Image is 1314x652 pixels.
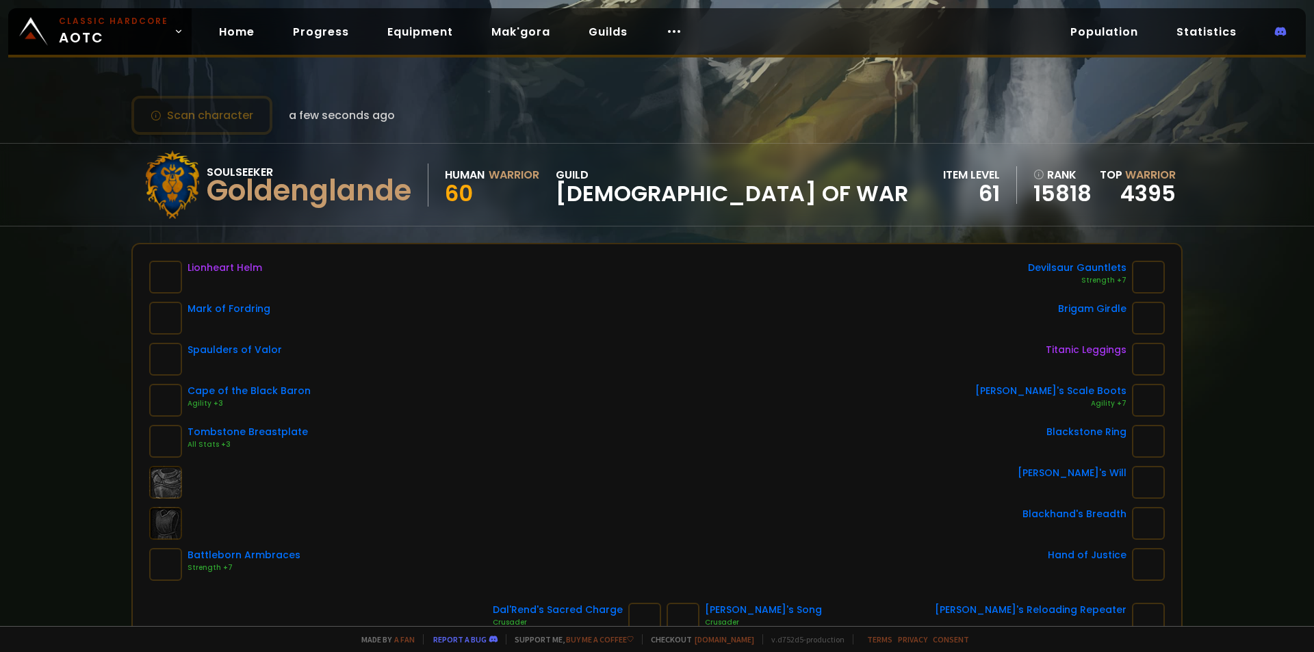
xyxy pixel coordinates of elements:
div: Battleborn Armbraces [188,548,300,562]
a: Buy me a coffee [566,634,634,644]
a: a fan [394,634,415,644]
img: item-12936 [149,548,182,581]
a: Progress [282,18,360,46]
div: 61 [943,183,1000,204]
img: item-15806 [667,603,699,636]
div: Devilsaur Gauntlets [1028,261,1126,275]
div: Mark of Fordring [188,302,270,316]
div: Human [445,166,485,183]
div: Blackstone Ring [1046,425,1126,439]
span: Checkout [642,634,754,644]
img: item-16733 [149,343,182,376]
div: Strength +7 [1028,275,1126,286]
span: Made by [353,634,415,644]
img: item-22385 [1132,343,1165,376]
img: item-13340 [149,384,182,417]
div: Agility +7 [975,398,1126,409]
div: Lionheart Helm [188,261,262,275]
small: Classic Hardcore [59,15,168,27]
a: [DOMAIN_NAME] [695,634,754,644]
div: guild [556,166,908,204]
span: Warrior [1125,167,1176,183]
div: Titanic Leggings [1046,343,1126,357]
a: Consent [933,634,969,644]
img: item-12548 [1132,466,1165,499]
img: item-12940 [628,603,661,636]
span: a few seconds ago [289,107,395,124]
span: 60 [445,178,473,209]
span: AOTC [59,15,168,48]
a: Privacy [898,634,927,644]
div: [PERSON_NAME]'s Will [1018,466,1126,480]
div: Brigam Girdle [1058,302,1126,316]
div: Strength +7 [188,562,300,573]
div: Crusader [705,617,822,628]
div: rank [1033,166,1092,183]
img: item-15063 [1132,261,1165,294]
img: item-11815 [1132,548,1165,581]
a: Population [1059,18,1149,46]
div: Top [1100,166,1176,183]
div: Hand of Justice [1048,548,1126,562]
img: item-17713 [1132,425,1165,458]
a: Terms [867,634,892,644]
div: Tombstone Breastplate [188,425,308,439]
a: Guilds [578,18,639,46]
a: 4395 [1120,178,1176,209]
div: [PERSON_NAME]'s Scale Boots [975,384,1126,398]
div: Crusader [493,617,623,628]
div: Soulseeker [207,164,411,181]
div: Spaulders of Valor [188,343,282,357]
img: item-22347 [1132,603,1165,636]
div: Cape of the Black Baron [188,384,311,398]
img: item-13965 [1132,507,1165,540]
img: item-13944 [149,425,182,458]
img: item-13070 [1132,384,1165,417]
img: item-15411 [149,302,182,335]
span: Support me, [506,634,634,644]
a: Home [208,18,266,46]
a: Classic HardcoreAOTC [8,8,192,55]
div: [PERSON_NAME]'s Song [705,603,822,617]
img: item-12640 [149,261,182,294]
a: Mak'gora [480,18,561,46]
img: item-13142 [1132,302,1165,335]
a: Statistics [1165,18,1248,46]
div: item level [943,166,1000,183]
button: Scan character [131,96,272,135]
span: [DEMOGRAPHIC_DATA] of War [556,183,908,204]
div: Agility +3 [188,398,311,409]
div: Blackhand's Breadth [1022,507,1126,521]
a: Equipment [376,18,464,46]
a: Report a bug [433,634,487,644]
div: [PERSON_NAME]'s Reloading Repeater [935,603,1126,617]
div: Warrior [489,166,539,183]
div: All Stats +3 [188,439,308,450]
div: Goldenglande [207,181,411,201]
span: v. d752d5 - production [762,634,845,644]
a: 15818 [1033,183,1092,204]
div: Dal'Rend's Sacred Charge [493,603,623,617]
